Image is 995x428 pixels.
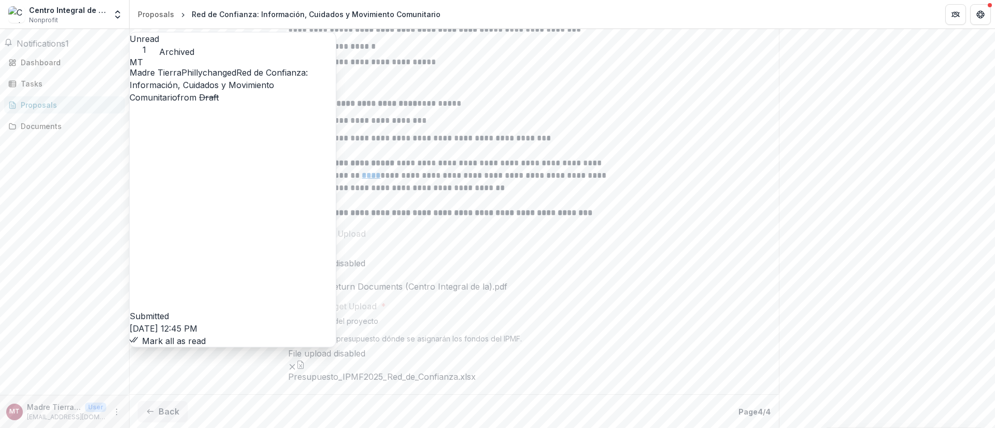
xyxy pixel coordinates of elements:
a: Red de Confianza: Información, Cuidados y Movimiento Comunitario [130,67,308,103]
div: Madre TierraPhilly [9,408,20,415]
a: Proposals [134,7,178,22]
a: Tasks [4,75,125,92]
div: Centro Integral de la Mujer Madre Tierra [29,5,106,16]
div: Red de Confianza: Información, Cuidados y Movimiento Comunitario [192,9,440,20]
div: Documents [21,121,117,132]
span: 1 [65,38,69,49]
div: Proposals [21,99,117,110]
p: File upload disabled [288,347,365,360]
button: Get Help [970,4,991,25]
div: Remove FilePresupuesto_IPMF2025_Red_de_Confianza.xlsx [288,360,620,382]
nav: breadcrumb [134,7,445,22]
div: Madre TierraPhilly [130,58,336,66]
button: Back [138,401,188,422]
a: Dashboard [4,54,125,71]
div: Presupuesto del proyecto Indique en su presupuesto dónde se asignarán los fondos del IPMF. [288,317,620,347]
span: Submitted [130,311,169,321]
button: Archived [159,46,194,58]
button: More [110,406,123,418]
div: Remove File2024 Tax Return Documents (Centro Integral de la).pdf [288,269,620,292]
button: Notifications1 [4,37,69,50]
div: Tasks [21,78,117,89]
button: Open entity switcher [110,4,125,25]
p: Page 4 / 4 [738,406,771,417]
span: 1 [130,45,159,55]
p: [EMAIL_ADDRESS][DOMAIN_NAME] [27,412,106,422]
div: Dashboard [21,57,117,68]
p: Madre TierraPhilly [27,402,81,412]
span: Madre TierraPhilly [130,67,203,78]
p: changed from [130,66,336,322]
span: Presupuesto_IPMF2025_Red_de_Confianza.xlsx [288,372,620,382]
button: Remove File [288,360,296,372]
a: Proposals [4,96,125,113]
div: Actual 990 [288,244,620,257]
button: Partners [945,4,966,25]
p: User [85,403,106,412]
img: Centro Integral de la Mujer Madre Tierra [8,6,25,23]
span: 2024 Tax Return Documents (Centro Integral de la).pdf [288,282,620,292]
p: [DATE] 12:45 PM [130,322,336,335]
button: Mark all as read [130,335,206,347]
span: Notifications [17,38,65,49]
span: Nonprofit [29,16,58,25]
div: Proposals [138,9,174,20]
a: Documents [4,118,125,135]
s: Draft [199,92,219,103]
button: Unread [130,33,159,55]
